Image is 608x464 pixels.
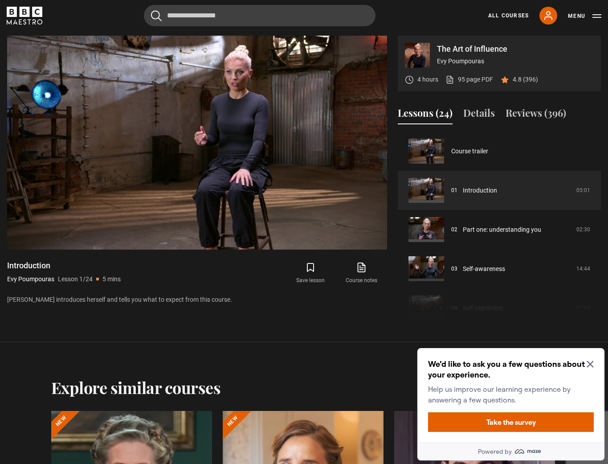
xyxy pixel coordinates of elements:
[336,260,387,286] a: Course notes
[451,147,488,156] a: Course trailer
[568,12,601,21] button: Toggle navigation
[437,57,594,66] p: Evy Poumpouras
[445,75,493,84] a: 95 page PDF
[488,12,529,20] a: All Courses
[14,68,180,87] button: Take the survey
[7,275,54,284] p: Evy Poumpouras
[7,7,42,25] svg: BBC Maestro
[173,16,180,23] button: Close Maze Prompt
[58,275,93,284] p: Lesson 1/24
[102,275,121,284] p: 5 mins
[417,75,438,84] p: 4 hours
[285,260,336,286] button: Save lesson
[7,295,387,304] p: [PERSON_NAME] introduces herself and tells you what to expect from this course.
[4,4,191,116] div: Optional study invitation
[437,45,594,53] p: The Art of Influence
[14,39,176,61] p: Help us improve our learning experience by answering a few questions.
[513,75,538,84] p: 4.8 (396)
[506,106,566,124] button: Reviews (396)
[151,10,162,21] button: Submit the search query
[463,186,497,195] a: Introduction
[7,36,387,250] video-js: Video Player
[4,98,191,116] a: Powered by maze
[463,264,505,274] a: Self-awareness
[14,14,176,36] h2: We’d like to ask you a few questions about your experience.
[51,378,221,397] h2: Explore similar courses
[7,260,121,271] h1: Introduction
[463,106,495,124] button: Details
[463,225,541,234] a: Part one: understanding you
[144,5,375,26] input: Search
[398,106,453,124] button: Lessons (24)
